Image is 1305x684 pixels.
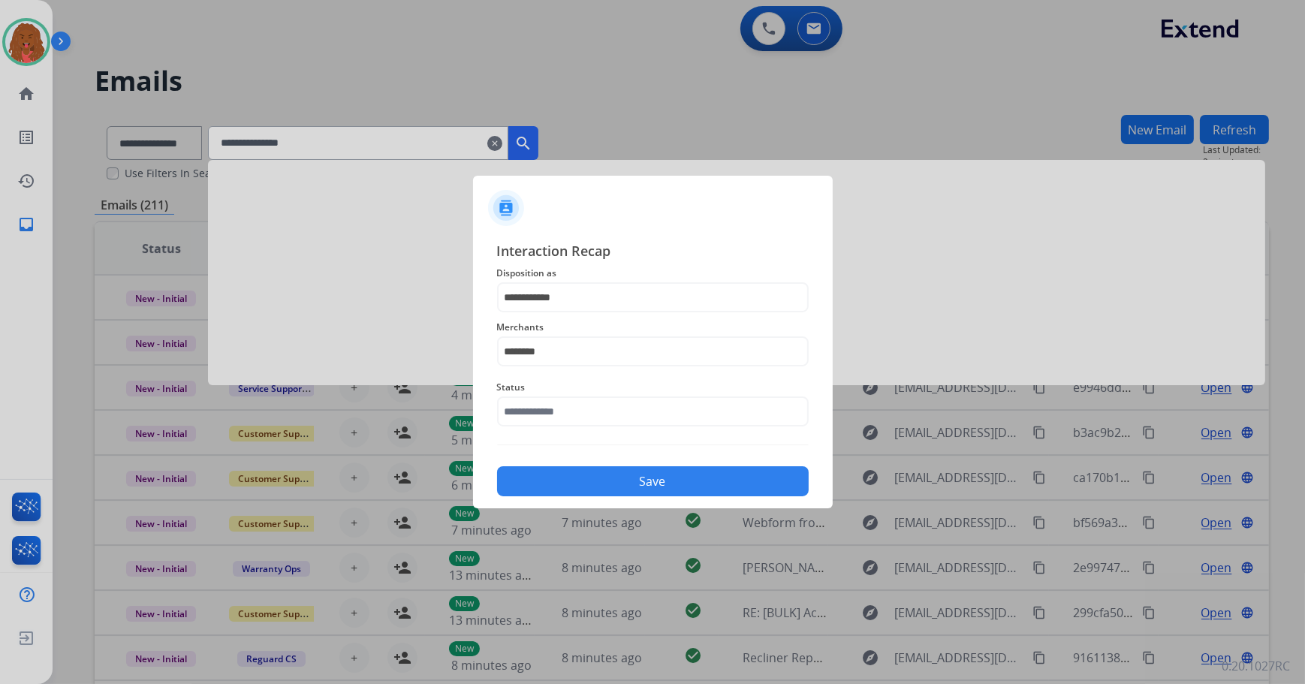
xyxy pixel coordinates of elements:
[497,466,809,496] button: Save
[497,318,809,336] span: Merchants
[497,378,809,396] span: Status
[497,240,809,264] span: Interaction Recap
[497,264,809,282] span: Disposition as
[488,190,524,226] img: contactIcon
[1222,657,1290,675] p: 0.20.1027RC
